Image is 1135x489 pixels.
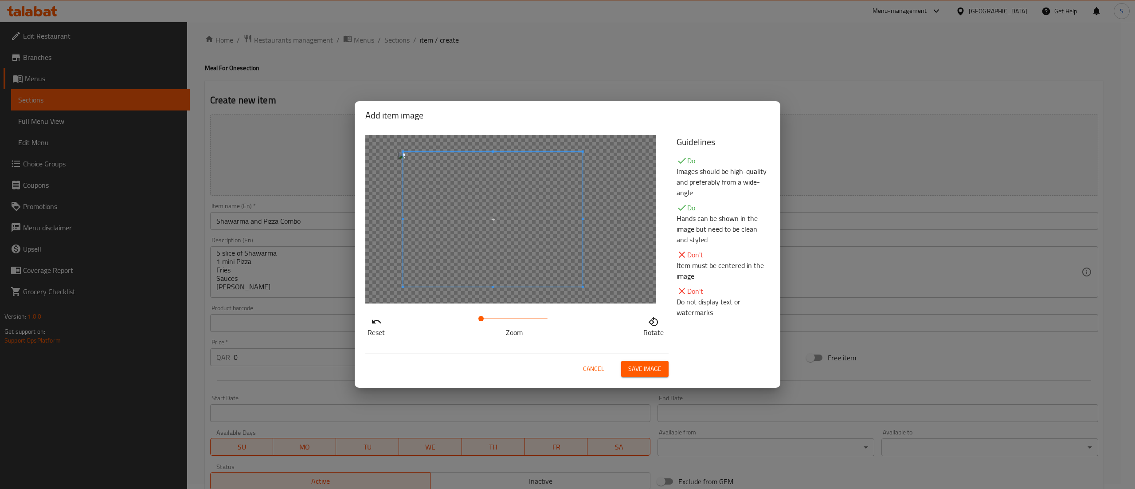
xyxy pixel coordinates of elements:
[368,327,385,338] p: Reset
[677,286,770,296] p: Don't
[643,327,664,338] p: Rotate
[583,363,604,375] span: Cancel
[677,166,770,198] p: Images should be high-quality and preferably from a wide-angle
[628,363,661,375] span: Save image
[677,249,770,260] p: Don't
[677,155,770,166] p: Do
[677,296,770,318] p: Do not display text or watermarks
[621,361,669,377] button: Save image
[365,314,387,336] button: Reset
[677,135,770,149] h5: Guidelines
[481,327,548,338] p: Zoom
[677,213,770,245] p: Hands can be shown in the image but need to be clean and styled
[641,314,666,336] button: Rotate
[365,108,770,122] h2: Add item image
[579,361,608,377] button: Cancel
[677,202,770,213] p: Do
[677,260,770,281] p: Item must be centered in the image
